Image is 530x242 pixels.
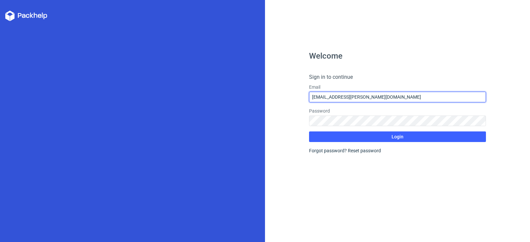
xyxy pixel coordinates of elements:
[309,147,486,154] div: Forgot password?
[309,108,486,114] label: Password
[392,134,403,139] span: Login
[309,73,486,81] h4: Sign in to continue
[309,52,486,60] h1: Welcome
[309,84,486,90] label: Email
[348,148,381,153] a: Reset password
[309,131,486,142] button: Login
